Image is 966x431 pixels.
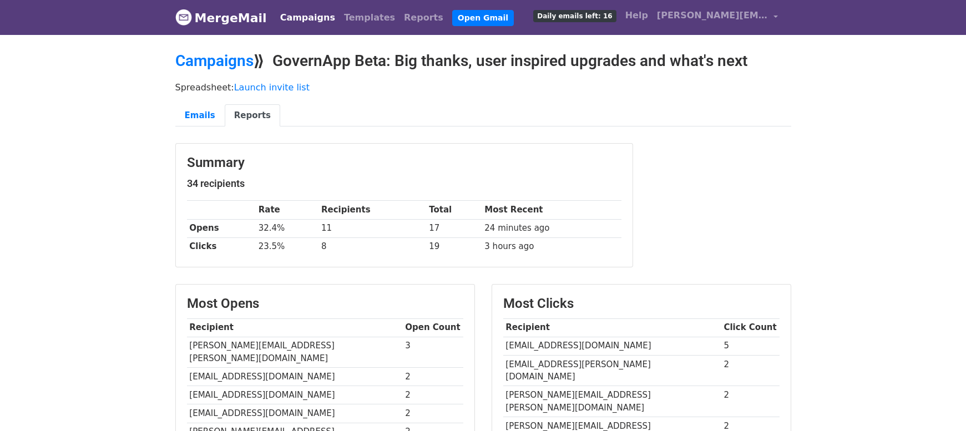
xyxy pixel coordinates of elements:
th: Recipient [503,318,721,337]
th: Most Recent [482,201,621,219]
th: Rate [256,201,318,219]
th: Total [426,201,482,219]
td: 24 minutes ago [482,219,621,237]
a: Help [621,4,653,27]
td: [PERSON_NAME][EMAIL_ADDRESS][PERSON_NAME][DOMAIN_NAME] [503,386,721,417]
th: Recipient [187,318,403,337]
td: 2 [721,355,780,386]
h3: Most Clicks [503,296,780,312]
td: 2 [403,368,463,386]
td: 11 [318,219,426,237]
td: 3 hours ago [482,237,621,256]
th: Clicks [187,237,256,256]
td: 19 [426,237,482,256]
span: [PERSON_NAME][EMAIL_ADDRESS][PERSON_NAME][DOMAIN_NAME] [657,9,768,22]
td: 32.4% [256,219,318,237]
a: Campaigns [175,52,254,70]
td: 3 [403,337,463,368]
th: Recipients [318,201,426,219]
h3: Most Opens [187,296,463,312]
td: [EMAIL_ADDRESS][DOMAIN_NAME] [187,404,403,423]
th: Click Count [721,318,780,337]
a: MergeMail [175,6,267,29]
a: Reports [225,104,280,127]
th: Opens [187,219,256,237]
td: 2 [403,386,463,404]
img: MergeMail logo [175,9,192,26]
td: 5 [721,337,780,355]
h3: Summary [187,155,621,171]
h5: 34 recipients [187,178,621,190]
p: Spreadsheet: [175,82,791,93]
a: Emails [175,104,225,127]
span: Daily emails left: 16 [533,10,616,22]
th: Open Count [403,318,463,337]
a: Reports [399,7,448,29]
td: [EMAIL_ADDRESS][PERSON_NAME][DOMAIN_NAME] [503,355,721,386]
a: Templates [340,7,399,29]
td: [EMAIL_ADDRESS][DOMAIN_NAME] [187,368,403,386]
a: Campaigns [276,7,340,29]
td: [EMAIL_ADDRESS][DOMAIN_NAME] [503,337,721,355]
td: 2 [721,386,780,417]
a: Open Gmail [452,10,514,26]
h2: ⟫ GovernApp Beta: Big thanks, user inspired upgrades and what's next [175,52,791,70]
td: [EMAIL_ADDRESS][DOMAIN_NAME] [187,386,403,404]
a: [PERSON_NAME][EMAIL_ADDRESS][PERSON_NAME][DOMAIN_NAME] [653,4,782,31]
a: Launch invite list [234,82,310,93]
a: Daily emails left: 16 [529,4,620,27]
td: 17 [426,219,482,237]
td: 8 [318,237,426,256]
td: 23.5% [256,237,318,256]
td: [PERSON_NAME][EMAIL_ADDRESS][PERSON_NAME][DOMAIN_NAME] [187,337,403,368]
td: 2 [403,404,463,423]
